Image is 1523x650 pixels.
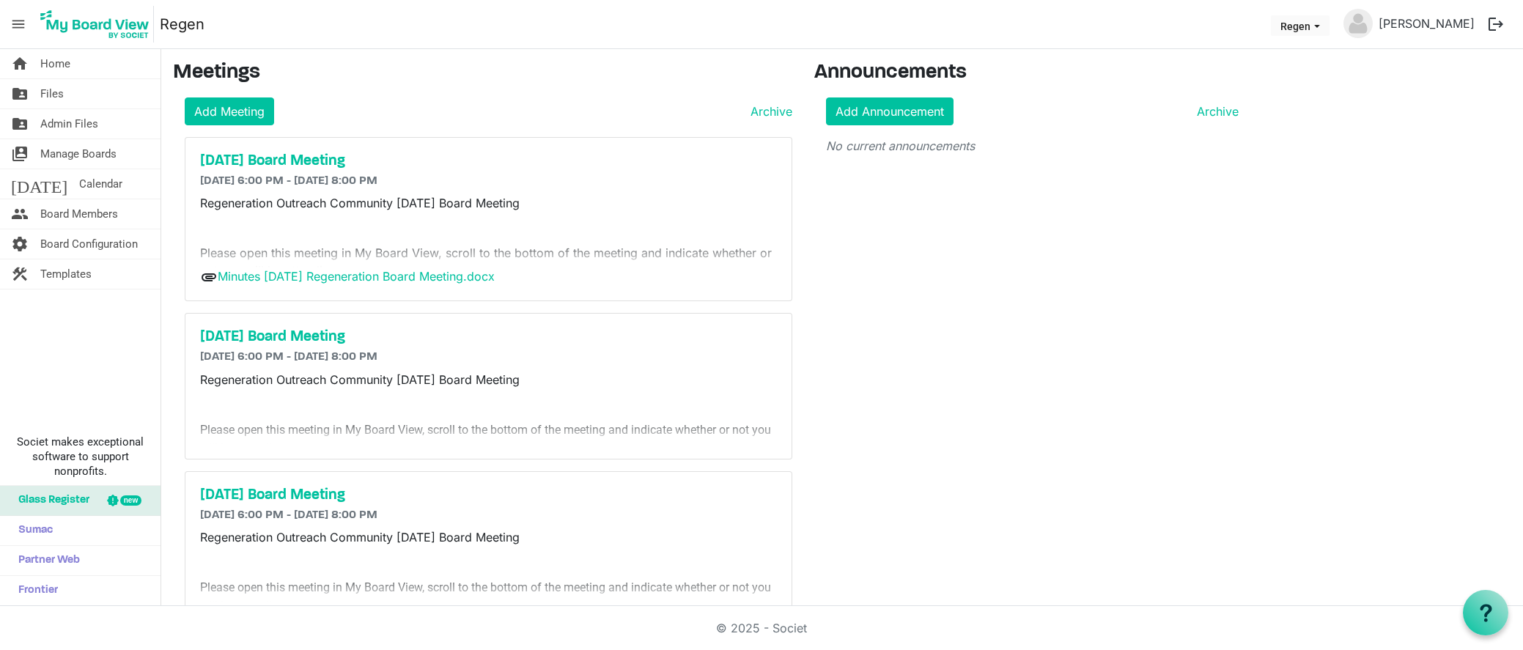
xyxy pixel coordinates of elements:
[79,169,122,199] span: Calendar
[11,229,29,259] span: settings
[11,486,89,515] span: Glass Register
[11,79,29,108] span: folder_shared
[1373,9,1480,38] a: [PERSON_NAME]
[4,10,32,38] span: menu
[120,495,141,506] div: new
[826,137,1239,155] p: No current announcements
[200,487,777,504] a: [DATE] Board Meeting
[36,6,154,43] img: My Board View Logo
[200,509,777,522] h6: [DATE] 6:00 PM - [DATE] 8:00 PM
[200,152,777,170] a: [DATE] Board Meeting
[200,530,520,544] span: Regeneration Outreach Community [DATE] Board Meeting
[11,139,29,169] span: switch_account
[200,174,777,188] h6: [DATE] 6:00 PM - [DATE] 8:00 PM
[40,49,70,78] span: Home
[160,10,204,39] a: Regen
[1271,15,1330,36] button: Regen dropdownbutton
[40,79,64,108] span: Files
[40,229,138,259] span: Board Configuration
[11,109,29,139] span: folder_shared
[36,6,160,43] a: My Board View Logo
[11,259,29,289] span: construction
[218,269,495,284] a: Minutes [DATE] Regeneration Board Meeting.docx
[40,139,117,169] span: Manage Boards
[1480,9,1511,40] button: logout
[716,621,807,635] a: © 2025 - Societ
[11,169,67,199] span: [DATE]
[40,259,92,289] span: Templates
[745,103,792,120] a: Archive
[1191,103,1239,120] a: Archive
[11,576,58,605] span: Frontier
[11,516,53,545] span: Sumac
[40,199,118,229] span: Board Members
[200,372,520,387] span: Regeneration Outreach Community [DATE] Board Meeting
[200,423,771,455] span: Please open this meeting in My Board View, scroll to the bottom of the meeting and indicate wheth...
[1343,9,1373,38] img: no-profile-picture.svg
[200,194,777,212] p: Regeneration Outreach Community [DATE] Board Meeting
[200,580,771,613] span: Please open this meeting in My Board View, scroll to the bottom of the meeting and indicate wheth...
[40,109,98,139] span: Admin Files
[826,97,954,125] a: Add Announcement
[173,61,792,86] h3: Meetings
[200,328,777,346] a: [DATE] Board Meeting
[185,97,274,125] a: Add Meeting
[200,244,777,279] p: Please open this meeting in My Board View, scroll to the bottom of the meeting and indicate wheth...
[200,350,777,364] h6: [DATE] 6:00 PM - [DATE] 8:00 PM
[200,268,218,286] span: attachment
[11,49,29,78] span: home
[7,435,154,479] span: Societ makes exceptional software to support nonprofits.
[11,199,29,229] span: people
[814,61,1250,86] h3: Announcements
[11,546,80,575] span: Partner Web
